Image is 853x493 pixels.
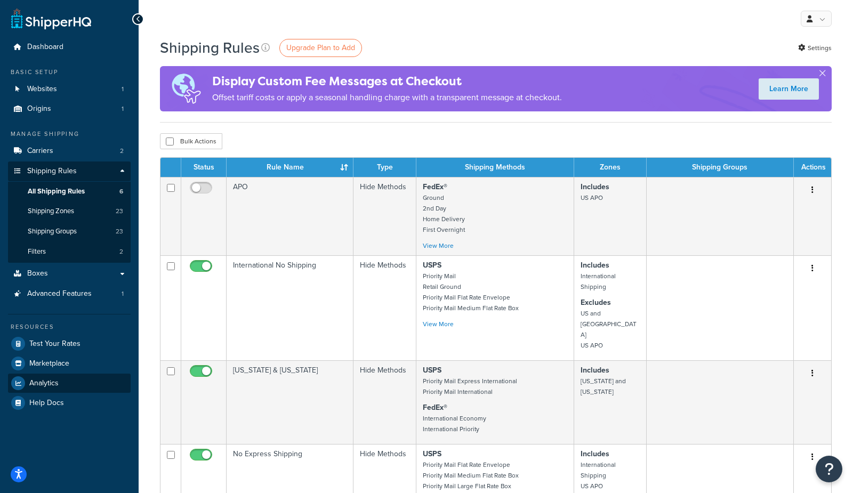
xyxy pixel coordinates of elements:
[286,42,355,53] span: Upgrade Plan to Add
[279,39,362,57] a: Upgrade Plan to Add
[581,271,616,292] small: International Shipping
[8,393,131,413] a: Help Docs
[423,402,447,413] strong: FedEx®
[8,99,131,119] li: Origins
[353,177,416,255] td: Hide Methods
[581,365,609,376] strong: Includes
[581,193,603,203] small: US APO
[759,78,819,100] a: Learn More
[212,90,562,105] p: Offset tariff costs or apply a seasonal handling charge with a transparent message at checkout.
[581,448,609,459] strong: Includes
[8,182,131,201] li: All Shipping Rules
[122,104,124,114] span: 1
[8,130,131,139] div: Manage Shipping
[119,187,123,196] span: 6
[423,448,441,459] strong: USPS
[8,201,131,221] a: Shipping Zones 23
[27,104,51,114] span: Origins
[794,158,831,177] th: Actions
[212,72,562,90] h4: Display Custom Fee Messages at Checkout
[116,227,123,236] span: 23
[816,456,842,482] button: Open Resource Center
[423,193,465,235] small: Ground 2nd Day Home Delivery First Overnight
[227,360,353,444] td: [US_STATE] & [US_STATE]
[798,41,832,55] a: Settings
[581,260,609,271] strong: Includes
[27,147,53,156] span: Carriers
[353,158,416,177] th: Type
[574,158,647,177] th: Zones
[8,141,131,161] a: Carriers 2
[8,68,131,77] div: Basic Setup
[8,354,131,373] a: Marketplace
[423,365,441,376] strong: USPS
[353,360,416,444] td: Hide Methods
[423,241,454,250] a: View More
[581,297,611,308] strong: Excludes
[160,66,212,111] img: duties-banner-06bc72dcb5fe05cb3f9472aba00be2ae8eb53ab6f0d8bb03d382ba314ac3c341.png
[8,141,131,161] li: Carriers
[423,414,486,434] small: International Economy International Priority
[27,269,48,278] span: Boxes
[8,79,131,99] li: Websites
[8,242,131,262] li: Filters
[8,161,131,181] a: Shipping Rules
[423,181,447,192] strong: FedEx®
[8,264,131,284] a: Boxes
[8,182,131,201] a: All Shipping Rules 6
[8,99,131,119] a: Origins 1
[423,319,454,329] a: View More
[11,8,91,29] a: ShipperHQ Home
[28,227,77,236] span: Shipping Groups
[27,85,57,94] span: Websites
[160,133,222,149] button: Bulk Actions
[8,79,131,99] a: Websites 1
[119,247,123,256] span: 2
[8,201,131,221] li: Shipping Zones
[8,334,131,353] a: Test Your Rates
[423,376,517,397] small: Priority Mail Express International Priority Mail International
[647,158,794,177] th: Shipping Groups
[581,376,626,397] small: [US_STATE] and [US_STATE]
[27,43,63,52] span: Dashboard
[8,222,131,241] li: Shipping Groups
[8,322,131,332] div: Resources
[116,207,123,216] span: 23
[160,37,260,58] h1: Shipping Rules
[8,374,131,393] a: Analytics
[227,158,353,177] th: Rule Name : activate to sort column ascending
[353,255,416,360] td: Hide Methods
[28,207,74,216] span: Shipping Zones
[29,359,69,368] span: Marketplace
[122,85,124,94] span: 1
[29,379,59,388] span: Analytics
[28,187,85,196] span: All Shipping Rules
[8,284,131,304] li: Advanced Features
[27,167,77,176] span: Shipping Rules
[27,289,92,298] span: Advanced Features
[227,255,353,360] td: International No Shipping
[8,242,131,262] a: Filters 2
[423,271,519,313] small: Priority Mail Retail Ground Priority Mail Flat Rate Envelope Priority Mail Medium Flat Rate Box
[8,222,131,241] a: Shipping Groups 23
[581,181,609,192] strong: Includes
[120,147,124,156] span: 2
[227,177,353,255] td: APO
[581,460,616,491] small: International Shipping US APO
[8,37,131,57] a: Dashboard
[28,247,46,256] span: Filters
[416,158,574,177] th: Shipping Methods
[122,289,124,298] span: 1
[8,161,131,263] li: Shipping Rules
[181,158,227,177] th: Status
[423,260,441,271] strong: USPS
[581,309,637,350] small: US and [GEOGRAPHIC_DATA] US APO
[29,340,81,349] span: Test Your Rates
[29,399,64,408] span: Help Docs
